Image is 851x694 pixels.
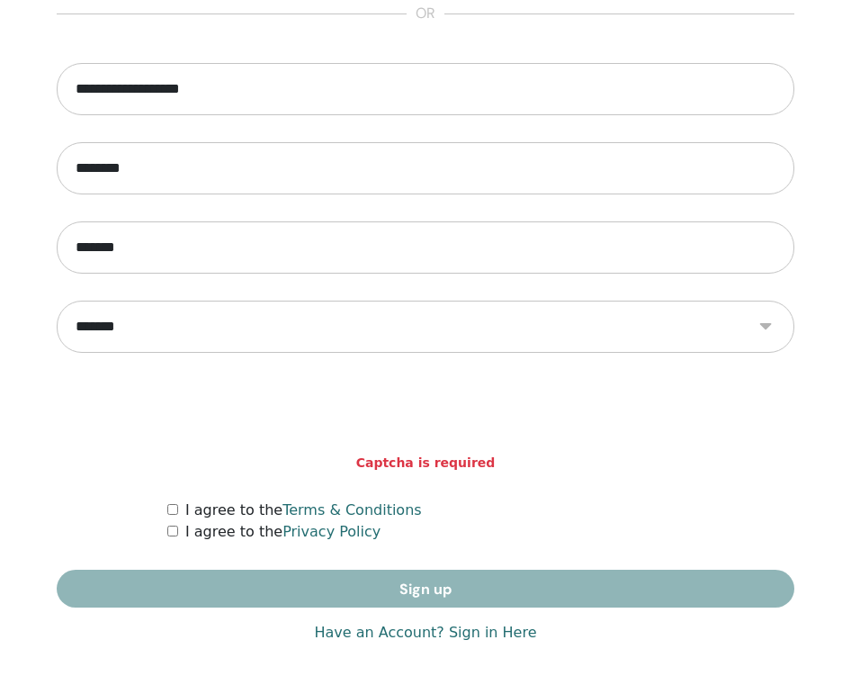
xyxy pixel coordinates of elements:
span: or [407,4,444,25]
a: Have an Account? Sign in Here [314,622,536,644]
iframe: reCAPTCHA [289,380,562,450]
strong: Captcha is required [356,454,496,473]
label: I agree to the [185,500,422,521]
label: I agree to the [185,521,381,543]
a: Privacy Policy [282,523,381,540]
a: Terms & Conditions [282,501,421,518]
